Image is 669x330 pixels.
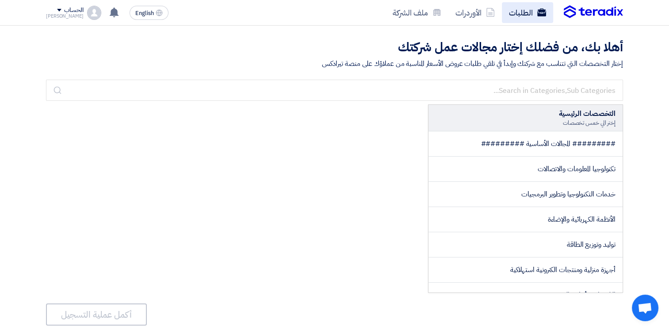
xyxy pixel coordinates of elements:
span: توليد وتوزيع الطاقة [567,239,615,250]
a: الأوردرات [448,2,502,23]
div: Open chat [632,295,658,321]
div: إختر الي خمس تخصصات [436,119,615,127]
span: English [135,10,154,16]
input: Search in Categories,Sub Categories... [46,80,623,101]
h2: أهلا بك، من فضلك إختار مجالات عمل شركتك [46,39,623,56]
img: Teradix logo [564,5,623,19]
div: [PERSON_NAME] [46,14,84,19]
span: خدمات التكنولوجيا وتطوير البرمجيات [521,189,615,200]
button: English [130,6,168,20]
div: التخصصات الرئيسية [436,108,615,119]
div: إختار التخصصات التي تتناسب مع شركتك وإبدأ في تلقي طلبات عروض الأسعار المناسبة من عملاؤك على منصة ... [46,58,623,69]
img: profile_test.png [87,6,101,20]
button: أكمل عملية التسجيل [46,303,147,326]
span: ######### المجالات الأساسية ######### [481,138,615,149]
div: الحساب [64,7,83,14]
span: التكييفات وأنظمة التوزيع [552,290,615,300]
span: تكنولوجيا المعلومات والاتصالات [538,164,615,174]
span: الأنظمة الكهربائية والإضاءة [547,214,615,225]
a: الطلبات [502,2,553,23]
span: أجهزة منزلية ومنتجات الكترونية استهلاكية [510,265,615,275]
a: ملف الشركة [386,2,448,23]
